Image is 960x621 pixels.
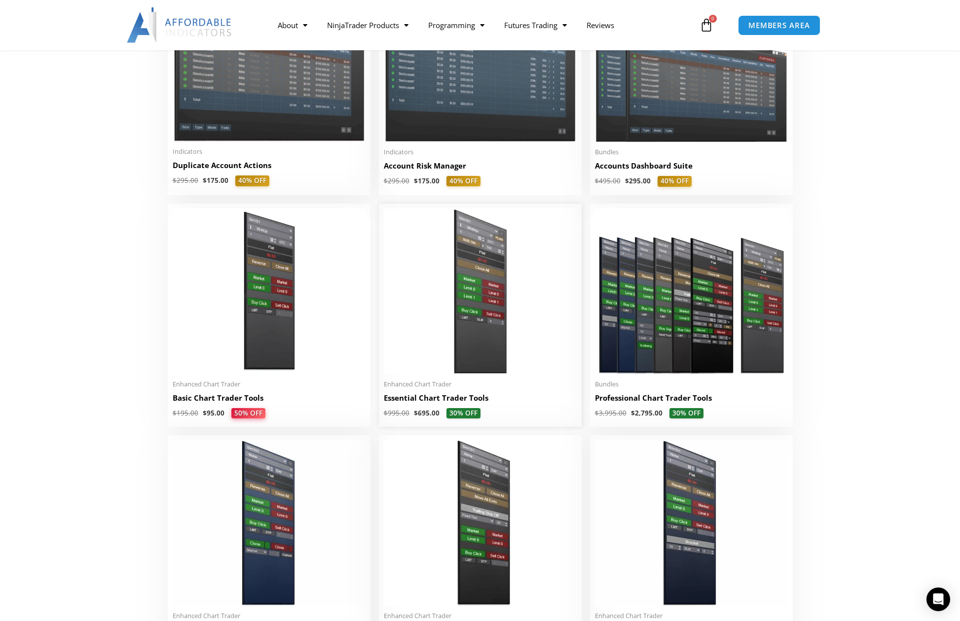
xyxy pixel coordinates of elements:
a: Programming [418,14,494,36]
img: CloseBarOrders [173,440,366,606]
a: Account Risk Manager [384,161,577,176]
span: $ [625,176,629,185]
span: Bundles [595,148,788,156]
span: 50% OFF [231,408,265,419]
nav: Menu [268,14,697,36]
img: BracketEntryOrders [595,440,788,606]
bdi: 295.00 [384,176,409,185]
span: Enhanced Chart Trader [173,380,366,388]
span: $ [631,409,635,417]
img: BasicTools [173,208,366,374]
span: $ [384,409,388,417]
a: Essential Chart Trader Tools [384,393,577,408]
h2: Accounts Dashboard Suite [595,161,788,171]
a: Duplicate Account Actions [173,160,366,175]
a: Accounts Dashboard Suite [595,161,788,176]
span: $ [414,176,418,185]
span: 40% OFF [658,176,692,187]
span: $ [203,176,207,185]
bdi: 3,995.00 [595,409,627,417]
span: Enhanced Chart Trader [595,612,788,620]
h2: Duplicate Account Actions [173,160,366,171]
a: Futures Trading [494,14,577,36]
span: 40% OFF [446,176,480,187]
bdi: 195.00 [173,409,198,417]
span: $ [595,176,599,185]
h2: Professional Chart Trader Tools [595,393,788,403]
bdi: 2,795.00 [631,409,663,417]
img: LogoAI | Affordable Indicators – NinjaTrader [127,7,233,43]
span: 30% OFF [669,408,703,419]
img: Essential Chart Trader Tools [384,208,577,374]
span: Indicators [384,148,577,156]
span: MEMBERS AREA [748,22,810,29]
span: Bundles [595,380,788,388]
span: Enhanced Chart Trader [384,612,577,620]
bdi: 295.00 [625,176,651,185]
span: Indicators [173,147,366,156]
a: NinjaTrader Products [317,14,418,36]
bdi: 495.00 [595,176,621,185]
h2: Basic Chart Trader Tools [173,393,366,403]
span: $ [173,409,177,417]
span: 30% OFF [446,408,480,419]
span: $ [595,409,599,417]
bdi: 175.00 [203,176,228,185]
div: Open Intercom Messenger [926,587,950,611]
span: 40% OFF [235,175,269,186]
img: AdvancedStopLossMgmt [384,440,577,606]
a: Basic Chart Trader Tools [173,393,366,408]
span: $ [203,409,207,417]
h2: Account Risk Manager [384,161,577,171]
bdi: 295.00 [173,176,198,185]
bdi: 995.00 [384,409,409,417]
span: Enhanced Chart Trader [173,612,366,620]
span: $ [173,176,177,185]
span: $ [414,409,418,417]
img: ProfessionalToolsBundlePage [595,208,788,374]
a: Professional Chart Trader Tools [595,393,788,408]
bdi: 695.00 [414,409,440,417]
bdi: 175.00 [414,176,440,185]
a: About [268,14,317,36]
span: Enhanced Chart Trader [384,380,577,388]
bdi: 95.00 [203,409,224,417]
h2: Essential Chart Trader Tools [384,393,577,403]
a: MEMBERS AREA [738,15,820,35]
span: $ [384,176,388,185]
a: Reviews [577,14,624,36]
span: 0 [709,15,717,23]
a: 0 [685,11,728,39]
